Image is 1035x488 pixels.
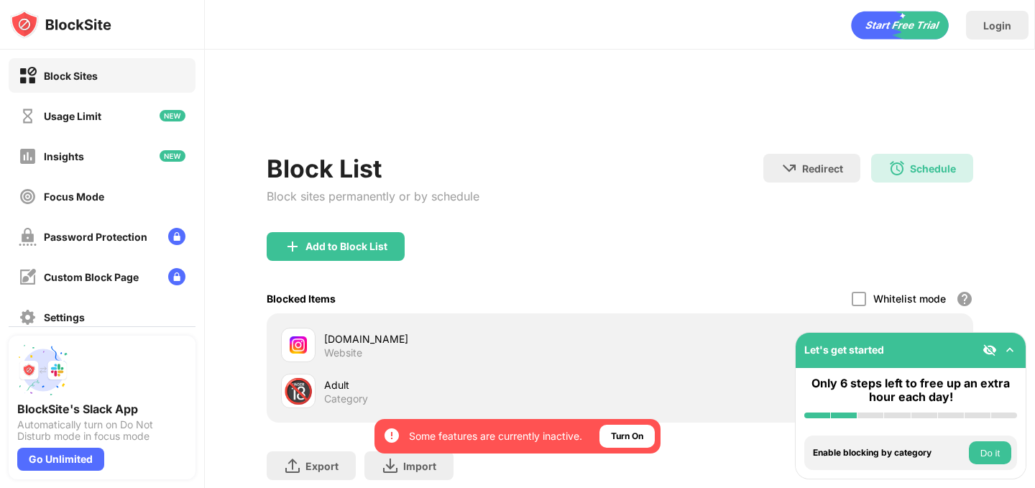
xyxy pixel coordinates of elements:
[19,67,37,85] img: block-on.svg
[44,231,147,243] div: Password Protection
[44,190,104,203] div: Focus Mode
[283,377,313,406] div: 🔞
[44,150,84,162] div: Insights
[403,460,436,472] div: Import
[983,19,1011,32] div: Login
[168,228,185,245] img: lock-menu.svg
[983,343,997,357] img: eye-not-visible.svg
[44,271,139,283] div: Custom Block Page
[17,419,187,442] div: Automatically turn on Do Not Disturb mode in focus mode
[19,308,37,326] img: settings-off.svg
[267,90,972,137] iframe: Banner
[44,110,101,122] div: Usage Limit
[290,336,307,354] img: favicons
[160,110,185,121] img: new-icon.svg
[1003,343,1017,357] img: omni-setup-toggle.svg
[324,392,368,405] div: Category
[813,448,965,458] div: Enable blocking by category
[969,441,1011,464] button: Do it
[10,10,111,39] img: logo-blocksite.svg
[910,162,956,175] div: Schedule
[19,147,37,165] img: insights-off.svg
[44,311,85,323] div: Settings
[383,427,400,444] img: error-circle-white.svg
[851,11,949,40] div: animation
[324,346,362,359] div: Website
[305,460,339,472] div: Export
[409,429,582,443] div: Some features are currently inactive.
[267,293,336,305] div: Blocked Items
[168,268,185,285] img: lock-menu.svg
[305,241,387,252] div: Add to Block List
[19,188,37,206] img: focus-off.svg
[19,107,37,125] img: time-usage-off.svg
[802,162,843,175] div: Redirect
[44,70,98,82] div: Block Sites
[804,377,1017,404] div: Only 6 steps left to free up an extra hour each day!
[267,154,479,183] div: Block List
[267,189,479,203] div: Block sites permanently or by schedule
[19,268,37,286] img: customize-block-page-off.svg
[611,429,643,443] div: Turn On
[160,150,185,162] img: new-icon.svg
[17,402,187,416] div: BlockSite's Slack App
[17,344,69,396] img: push-slack.svg
[19,228,37,246] img: password-protection-off.svg
[804,344,884,356] div: Let's get started
[873,293,946,305] div: Whitelist mode
[324,377,620,392] div: Adult
[17,448,104,471] div: Go Unlimited
[324,331,620,346] div: [DOMAIN_NAME]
